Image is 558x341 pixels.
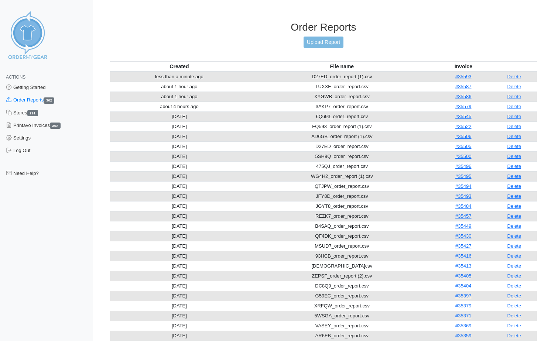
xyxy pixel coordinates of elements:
[455,154,471,159] a: #35500
[110,72,249,82] td: less than a minute ago
[110,311,249,321] td: [DATE]
[455,74,471,79] a: #35593
[507,94,521,99] a: Delete
[249,161,435,171] td: 475QJ_order_report.csv
[507,124,521,129] a: Delete
[110,241,249,251] td: [DATE]
[249,151,435,161] td: 5SH9Q_order_report.csv
[249,92,435,101] td: XYGWB_order_report.csv
[455,94,471,99] a: #35586
[249,101,435,111] td: 3AKP7_order_report.csv
[507,203,521,209] a: Delete
[110,101,249,111] td: about 4 hours ago
[455,283,471,289] a: #35404
[455,313,471,318] a: #35371
[110,331,249,341] td: [DATE]
[507,134,521,139] a: Delete
[249,191,435,201] td: JFY8D_order_report.csv
[249,201,435,211] td: JGYT8_order_report.csv
[507,163,521,169] a: Delete
[110,121,249,131] td: [DATE]
[507,313,521,318] a: Delete
[110,201,249,211] td: [DATE]
[507,154,521,159] a: Delete
[455,263,471,269] a: #35413
[455,243,471,249] a: #35427
[507,114,521,119] a: Delete
[455,203,471,209] a: #35484
[249,241,435,251] td: MSUD7_order_report.csv
[110,131,249,141] td: [DATE]
[455,134,471,139] a: #35506
[507,84,521,89] a: Delete
[507,323,521,328] a: Delete
[249,251,435,261] td: 93HCB_order_report.csv
[6,75,25,80] span: Actions
[249,72,435,82] td: D27ED_order_report (1).csv
[249,231,435,241] td: QF4DK_order_report.csv
[110,92,249,101] td: about 1 hour ago
[110,291,249,301] td: [DATE]
[507,253,521,259] a: Delete
[455,253,471,259] a: #35416
[455,193,471,199] a: #35493
[455,303,471,309] a: #35379
[507,193,521,199] a: Delete
[249,141,435,151] td: D27ED_order_report.csv
[507,303,521,309] a: Delete
[455,114,471,119] a: #35545
[249,311,435,321] td: 5WSGA_order_report.csv
[455,273,471,279] a: #35405
[249,111,435,121] td: 6Q693_order_report.csv
[507,223,521,229] a: Delete
[455,183,471,189] a: #35494
[110,61,249,72] th: Created
[249,82,435,92] td: TUXXF_order_report.csv
[110,211,249,221] td: [DATE]
[110,181,249,191] td: [DATE]
[110,171,249,181] td: [DATE]
[507,74,521,79] a: Delete
[110,301,249,311] td: [DATE]
[110,82,249,92] td: about 1 hour ago
[435,61,492,72] th: Invoice
[110,281,249,291] td: [DATE]
[249,181,435,191] td: QTJPW_order_report.csv
[507,144,521,149] a: Delete
[50,123,61,129] span: 302
[249,331,435,341] td: AR6EB_order_report.csv
[507,183,521,189] a: Delete
[110,271,249,281] td: [DATE]
[507,333,521,338] a: Delete
[455,333,471,338] a: #35359
[249,281,435,291] td: DC8Q9_order_report.csv
[455,84,471,89] a: #35587
[110,231,249,241] td: [DATE]
[110,191,249,201] td: [DATE]
[507,243,521,249] a: Delete
[249,261,435,271] td: [DEMOGRAPHIC_DATA]csv
[110,161,249,171] td: [DATE]
[110,141,249,151] td: [DATE]
[507,273,521,279] a: Delete
[110,151,249,161] td: [DATE]
[110,261,249,271] td: [DATE]
[507,293,521,299] a: Delete
[507,263,521,269] a: Delete
[110,21,537,34] h3: Order Reports
[249,271,435,281] td: ZEPSF_order_report (2).csv
[455,144,471,149] a: #35505
[507,104,521,109] a: Delete
[507,233,521,239] a: Delete
[27,110,38,116] span: 291
[304,37,343,48] a: Upload Report
[249,211,435,221] td: REZK7_order_report.csv
[455,323,471,328] a: #35369
[455,163,471,169] a: #35496
[507,173,521,179] a: Delete
[455,104,471,109] a: #35579
[249,221,435,231] td: B4SAQ_order_report.csv
[110,251,249,261] td: [DATE]
[455,124,471,129] a: #35522
[507,283,521,289] a: Delete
